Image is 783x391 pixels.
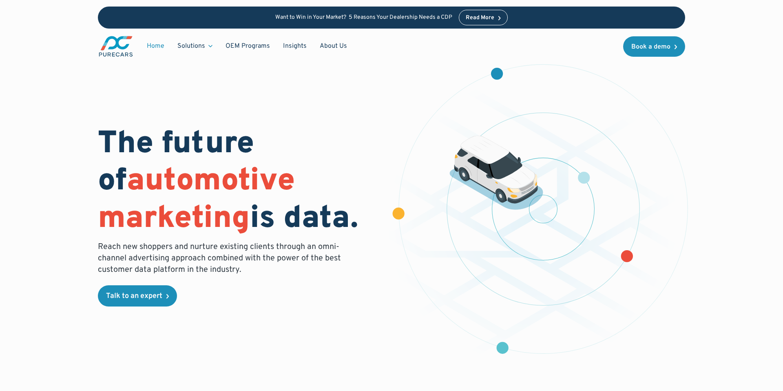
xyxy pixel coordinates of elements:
span: automotive marketing [98,162,295,238]
div: Book a demo [631,44,670,50]
p: Want to Win in Your Market? 5 Reasons Your Dealership Needs a CDP [275,14,452,21]
img: illustration of a vehicle [449,136,543,210]
div: Read More [466,15,494,21]
a: Home [140,38,171,54]
a: Read More [459,10,508,25]
img: purecars logo [98,35,134,58]
a: About Us [313,38,354,54]
a: OEM Programs [219,38,276,54]
div: Solutions [177,42,205,51]
h1: The future of is data. [98,126,382,238]
div: Solutions [171,38,219,54]
div: Talk to an expert [106,293,162,300]
a: Talk to an expert [98,285,177,307]
p: Reach new shoppers and nurture existing clients through an omni-channel advertising approach comb... [98,241,346,275]
a: main [98,35,134,58]
a: Book a demo [623,36,685,57]
a: Insights [276,38,313,54]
